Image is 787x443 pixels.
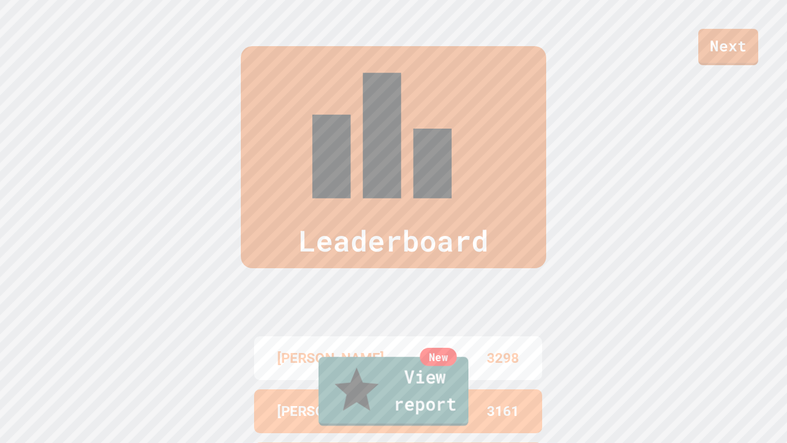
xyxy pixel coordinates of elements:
[241,46,546,268] div: Leaderboard
[319,357,468,426] a: View report
[487,348,519,369] p: 3298
[420,348,457,366] div: New
[698,29,758,65] a: Next
[277,348,384,369] p: [PERSON_NAME]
